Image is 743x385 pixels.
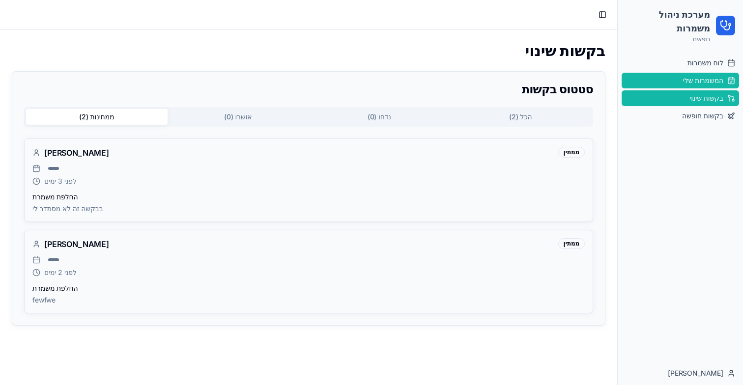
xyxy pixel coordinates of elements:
[626,35,710,43] p: רופאים
[626,8,710,35] h2: מערכת ניהול משמרות
[689,93,723,103] span: בקשות שינוי
[309,109,450,125] button: נדחו ( 0 )
[622,365,739,381] button: [PERSON_NAME]
[32,283,585,293] div: החלפת משמרת
[668,368,723,378] span: [PERSON_NAME]
[687,58,723,68] span: לוח משמרות
[32,192,585,202] div: החלפת משמרת
[32,204,585,214] p: בבקשה זה לא מסתדר לי
[558,147,585,158] div: ממתין
[622,73,739,88] a: המשמרות שלי
[683,76,723,85] span: המשמרות שלי
[168,109,309,125] button: אושרו ( 0 )
[622,55,739,71] a: לוח משמרות
[26,109,168,125] button: ממתינות ( 2 )
[558,238,585,249] div: ממתין
[525,42,605,59] h1: בקשות שינוי
[44,238,109,250] span: [PERSON_NAME]
[450,109,592,125] button: הכל ( 2 )
[44,268,77,277] span: לפני 2 ימים
[622,90,739,106] a: בקשות שינוי
[44,176,77,186] span: לפני 3 ימים
[682,111,723,121] span: בקשות חופשה
[622,108,739,124] a: בקשות חופשה
[32,295,585,305] p: fewfwe
[44,147,109,159] span: [PERSON_NAME]
[24,83,593,95] div: סטטוס בקשות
